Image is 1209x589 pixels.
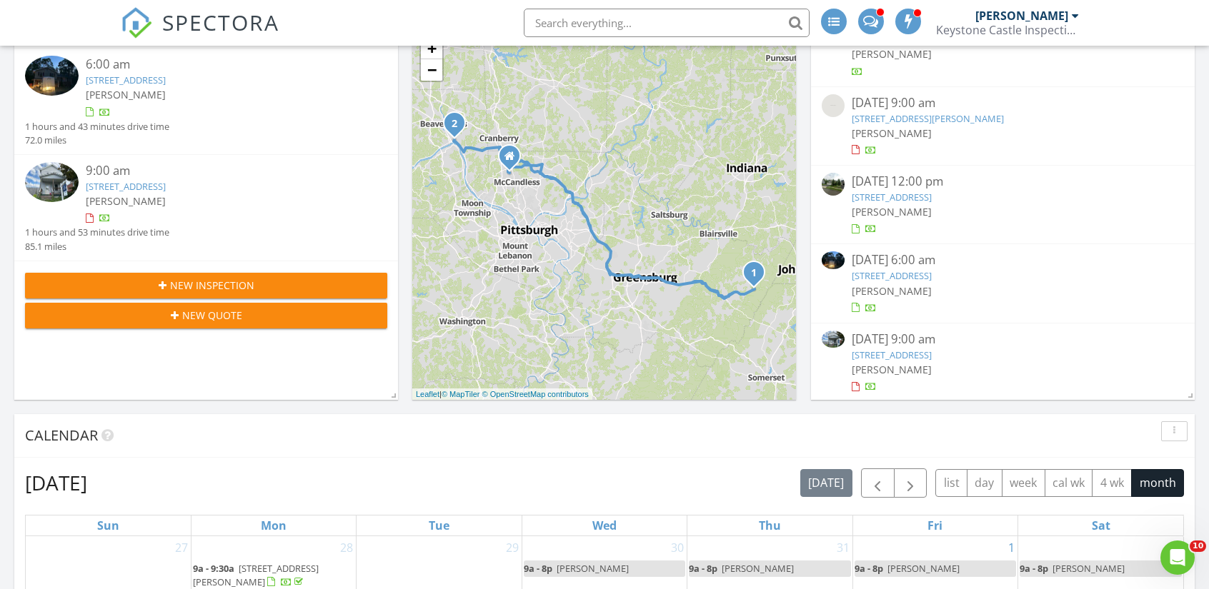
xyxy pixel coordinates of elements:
[852,126,932,140] span: [PERSON_NAME]
[421,59,442,81] a: Zoom out
[86,88,166,101] span: [PERSON_NAME]
[822,173,1184,236] a: [DATE] 12:00 pm [STREET_ADDRESS] [PERSON_NAME]
[121,7,152,39] img: The Best Home Inspection Software - Spectora
[852,191,932,203] a: [STREET_ADDRESS]
[822,173,845,196] img: streetview
[25,273,387,298] button: New Inspection
[1160,540,1195,575] iframe: Intercom live chat
[86,56,357,74] div: 6:00 am
[193,562,234,575] span: 9a - 9:30a
[722,562,794,575] span: [PERSON_NAME]
[182,308,242,323] span: New Quote
[861,468,895,498] button: Previous month
[822,94,1184,158] a: [DATE] 9:00 am [STREET_ADDRESS][PERSON_NAME] [PERSON_NAME]
[25,426,98,445] span: Calendar
[25,120,169,134] div: 1 hours and 43 minutes drive time
[1002,469,1045,497] button: week
[426,515,452,535] a: Tuesday
[1131,469,1184,497] button: month
[689,562,717,575] span: 9a - 8p
[524,562,552,575] span: 9a - 8p
[1045,469,1093,497] button: cal wk
[822,94,845,117] img: streetview
[852,269,932,282] a: [STREET_ADDRESS]
[852,331,1154,348] div: [DATE] 9:00 am
[822,251,845,268] img: 9375651%2Fcover_photos%2Fw0KhWePEFtNPbqheSaIb%2Fsmall.jpg
[25,56,387,147] a: 6:00 am [STREET_ADDRESS] [PERSON_NAME] 1 hours and 43 minutes drive time 72.0 miles
[557,562,629,575] span: [PERSON_NAME]
[25,162,387,253] a: 9:00 am [STREET_ADDRESS] [PERSON_NAME] 1 hours and 53 minutes drive time 85.1 miles
[25,468,87,497] h2: [DATE]
[258,515,289,535] a: Monday
[86,194,166,208] span: [PERSON_NAME]
[887,562,960,575] span: [PERSON_NAME]
[1053,562,1125,575] span: [PERSON_NAME]
[1092,469,1132,497] button: 4 wk
[589,515,620,535] a: Wednesday
[337,536,356,559] a: Go to July 28, 2025
[172,536,191,559] a: Go to July 27, 2025
[822,251,1184,315] a: [DATE] 6:00 am [STREET_ADDRESS] [PERSON_NAME]
[442,390,480,398] a: © MapTiler
[852,112,1004,125] a: [STREET_ADDRESS][PERSON_NAME]
[421,38,442,59] a: Zoom in
[524,9,810,37] input: Search everything...
[852,205,932,218] span: [PERSON_NAME]
[754,272,762,281] div: 916 Stratford Rd, Ligonier, PA 15658
[852,47,932,61] span: [PERSON_NAME]
[935,469,967,497] button: list
[852,251,1154,269] div: [DATE] 6:00 am
[412,388,592,401] div: |
[894,468,927,498] button: Next month
[482,390,589,398] a: © OpenStreetMap contributors
[1190,540,1206,552] span: 10
[25,162,79,202] img: 9370241%2Fcover_photos%2Fz7s7I9eiyvdF6YGUknTE%2Fsmall.jpg
[25,56,79,96] img: 9375651%2Fcover_photos%2Fw0KhWePEFtNPbqheSaIb%2Fsmall.jpg
[1171,536,1183,559] a: Go to August 2, 2025
[193,562,319,588] span: [STREET_ADDRESS][PERSON_NAME]
[25,303,387,328] button: New Quote
[852,173,1154,191] div: [DATE] 12:00 pm
[852,94,1154,112] div: [DATE] 9:00 am
[1020,562,1048,575] span: 9a - 8p
[452,119,457,129] i: 2
[852,348,932,361] a: [STREET_ADDRESS]
[25,240,169,253] div: 85.1 miles
[86,180,166,193] a: [STREET_ADDRESS]
[193,562,319,588] a: 9a - 9:30a [STREET_ADDRESS][PERSON_NAME]
[416,390,439,398] a: Leaflet
[454,123,463,131] div: 522 Jefferson St, Rochester, PA 15074
[751,268,757,278] i: 1
[668,536,687,559] a: Go to July 30, 2025
[800,469,852,497] button: [DATE]
[1089,515,1113,535] a: Saturday
[967,469,1002,497] button: day
[936,23,1079,37] div: Keystone Castle Inspections LLC
[852,363,932,376] span: [PERSON_NAME]
[509,156,518,164] div: 389 Pine Valley Ct, Wexford PA 15090
[86,74,166,86] a: [STREET_ADDRESS]
[822,331,1184,394] a: [DATE] 9:00 am [STREET_ADDRESS] [PERSON_NAME]
[170,278,254,293] span: New Inspection
[834,536,852,559] a: Go to July 31, 2025
[756,515,784,535] a: Thursday
[162,7,279,37] span: SPECTORA
[94,515,122,535] a: Sunday
[1005,536,1018,559] a: Go to August 1, 2025
[25,134,169,147] div: 72.0 miles
[855,562,883,575] span: 9a - 8p
[503,536,522,559] a: Go to July 29, 2025
[822,331,845,348] img: 9370241%2Fcover_photos%2Fz7s7I9eiyvdF6YGUknTE%2Fsmall.jpg
[975,9,1068,23] div: [PERSON_NAME]
[86,162,357,180] div: 9:00 am
[925,515,945,535] a: Friday
[25,226,169,239] div: 1 hours and 53 minutes drive time
[121,19,279,49] a: SPECTORA
[852,284,932,298] span: [PERSON_NAME]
